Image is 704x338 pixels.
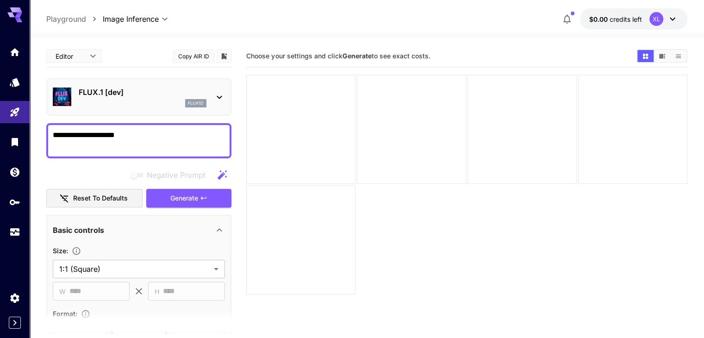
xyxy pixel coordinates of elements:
[9,292,20,304] div: Settings
[654,50,670,62] button: Show images in video view
[188,100,204,106] p: flux1d
[589,15,610,23] span: $0.00
[79,87,206,98] p: FLUX.1 [dev]
[155,286,159,297] span: H
[9,196,20,208] div: API Keys
[170,193,198,204] span: Generate
[56,51,84,61] span: Editor
[46,13,103,25] nav: breadcrumb
[59,263,210,275] span: 1:1 (Square)
[610,15,642,23] span: credits left
[9,106,20,118] div: Playground
[670,50,686,62] button: Show images in list view
[147,169,206,181] span: Negative Prompt
[637,50,654,62] button: Show images in grid view
[53,83,225,111] div: FLUX.1 [dev]flux1d
[68,246,85,256] button: Adjust the dimensions of the generated image by specifying its width and height in pixels, or sel...
[246,52,430,60] span: Choose your settings and click to see exact costs.
[59,286,66,297] span: W
[103,13,159,25] span: Image Inference
[9,317,21,329] button: Expand sidebar
[173,50,215,63] button: Copy AIR ID
[342,52,371,60] b: Generate
[9,46,20,58] div: Home
[580,8,687,30] button: $0.00XL
[9,166,20,178] div: Wallet
[649,12,663,26] div: XL
[53,219,225,241] div: Basic controls
[9,136,20,148] div: Library
[9,76,20,88] div: Models
[146,189,231,208] button: Generate
[53,247,68,255] span: Size :
[636,49,687,63] div: Show images in grid viewShow images in video viewShow images in list view
[220,50,228,62] button: Add to library
[9,226,20,238] div: Usage
[128,169,213,181] span: Negative prompts are not compatible with the selected model.
[46,189,143,208] button: Reset to defaults
[53,225,104,236] p: Basic controls
[46,13,86,25] a: Playground
[589,14,642,24] div: $0.00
